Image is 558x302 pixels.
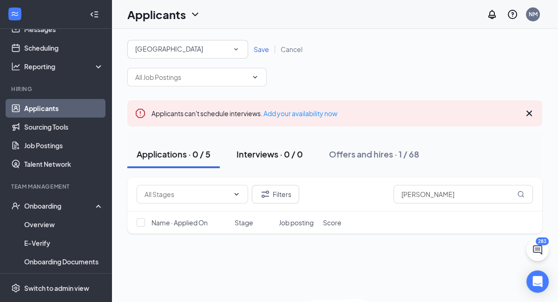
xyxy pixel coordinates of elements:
a: Job Postings [24,136,104,155]
a: Add your availability now [263,109,337,118]
svg: UserCheck [11,201,20,210]
div: Team Management [11,183,102,190]
div: Harrisburg [135,44,240,55]
a: Applicants [24,99,104,118]
svg: ChevronDown [190,9,201,20]
span: Name · Applied On [151,218,208,227]
svg: ChevronDown [233,190,240,198]
a: Onboarding Documents [24,252,104,271]
div: Interviews · 0 / 0 [236,148,303,160]
svg: SmallChevronDown [232,45,240,53]
svg: MagnifyingGlass [517,190,525,198]
button: Filter Filters [252,185,299,204]
a: Overview [24,215,104,234]
svg: QuestionInfo [507,9,518,20]
div: Hiring [11,85,102,93]
div: Applications · 0 / 5 [137,148,210,160]
svg: Error [135,108,146,119]
div: Offers and hires · 1 / 68 [329,148,419,160]
a: Activity log [24,271,104,289]
input: Search in applications [394,185,533,204]
div: 283 [536,237,549,245]
div: Onboarding [24,201,96,210]
svg: ChatActive [532,244,543,256]
span: Applicants can't schedule interviews. [151,109,337,118]
svg: Filter [260,189,271,200]
span: Job posting [279,218,314,227]
input: All Job Postings [135,72,248,82]
div: Reporting [24,62,104,71]
svg: Cross [524,108,535,119]
span: Save [254,45,269,53]
input: All Stages [144,189,229,199]
a: Scheduling [24,39,104,57]
svg: WorkstreamLogo [10,9,20,19]
span: Cancel [281,45,302,53]
a: Sourcing Tools [24,118,104,136]
svg: Notifications [486,9,498,20]
span: Score [323,218,341,227]
svg: ChevronDown [251,73,259,81]
div: Switch to admin view [24,283,89,293]
h1: Applicants [127,7,186,22]
div: Open Intercom Messenger [526,270,549,293]
div: NM [529,10,538,18]
svg: Collapse [90,10,99,19]
svg: Analysis [11,62,20,71]
a: Talent Network [24,155,104,173]
a: Messages [24,20,104,39]
svg: Settings [11,283,20,293]
span: Harrisburg [135,45,203,53]
span: Stage [235,218,253,227]
button: ChatActive [526,239,549,261]
a: E-Verify [24,234,104,252]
